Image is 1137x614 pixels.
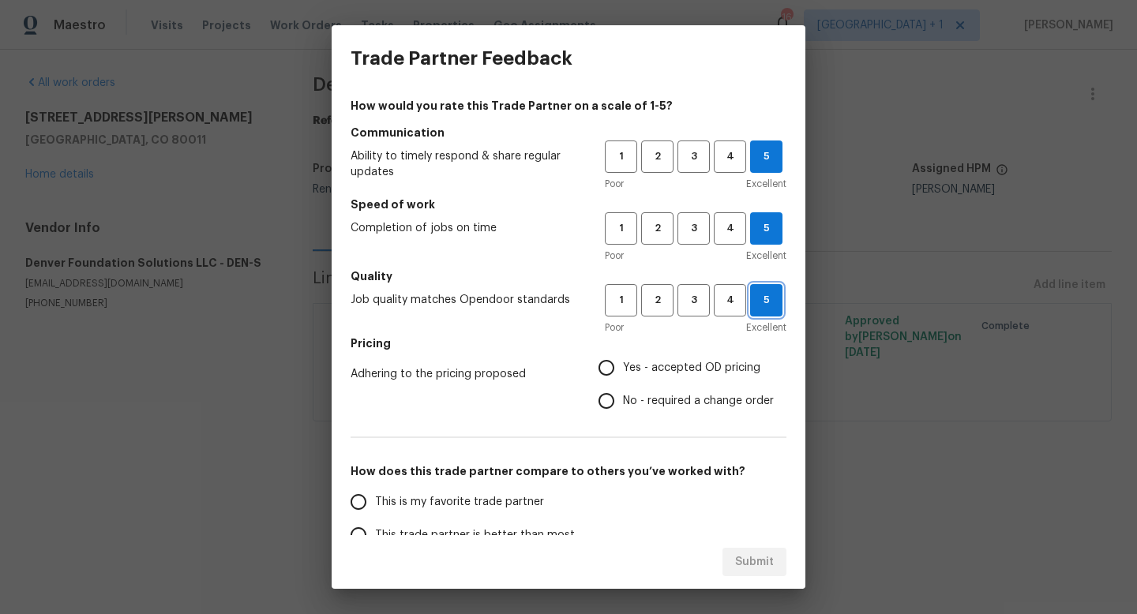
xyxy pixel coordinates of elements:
[679,219,708,238] span: 3
[606,148,636,166] span: 1
[751,291,782,309] span: 5
[375,494,544,511] span: This is my favorite trade partner
[623,360,760,376] span: Yes - accepted OD pricing
[351,463,786,479] h5: How does this trade partner compare to others you’ve worked with?
[746,176,786,192] span: Excellent
[606,291,636,309] span: 1
[751,148,782,166] span: 5
[351,335,786,351] h5: Pricing
[714,284,746,316] button: 4
[375,527,575,544] span: This trade partner is better than most
[351,197,786,212] h5: Speed of work
[605,176,624,192] span: Poor
[351,148,580,180] span: Ability to timely respond & share regular updates
[643,291,672,309] span: 2
[641,284,674,316] button: 2
[677,212,710,245] button: 3
[605,320,624,335] span: Poor
[679,291,708,309] span: 3
[746,248,786,264] span: Excellent
[679,148,708,166] span: 3
[750,284,782,316] button: 5
[351,292,580,308] span: Job quality matches Opendoor standards
[714,140,746,173] button: 4
[715,219,745,238] span: 4
[351,366,573,382] span: Adhering to the pricing proposed
[351,47,572,69] h3: Trade Partner Feedback
[714,212,746,245] button: 4
[643,219,672,238] span: 2
[623,393,774,410] span: No - required a change order
[677,284,710,316] button: 3
[746,320,786,335] span: Excellent
[605,212,637,245] button: 1
[605,284,637,316] button: 1
[351,268,786,284] h5: Quality
[750,212,782,245] button: 5
[643,148,672,166] span: 2
[351,98,786,114] h4: How would you rate this Trade Partner on a scale of 1-5?
[677,140,710,173] button: 3
[605,140,637,173] button: 1
[606,219,636,238] span: 1
[641,140,674,173] button: 2
[351,220,580,236] span: Completion of jobs on time
[641,212,674,245] button: 2
[605,248,624,264] span: Poor
[599,351,786,417] div: Pricing
[715,291,745,309] span: 4
[351,125,786,140] h5: Communication
[750,140,782,173] button: 5
[751,219,782,238] span: 5
[715,148,745,166] span: 4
